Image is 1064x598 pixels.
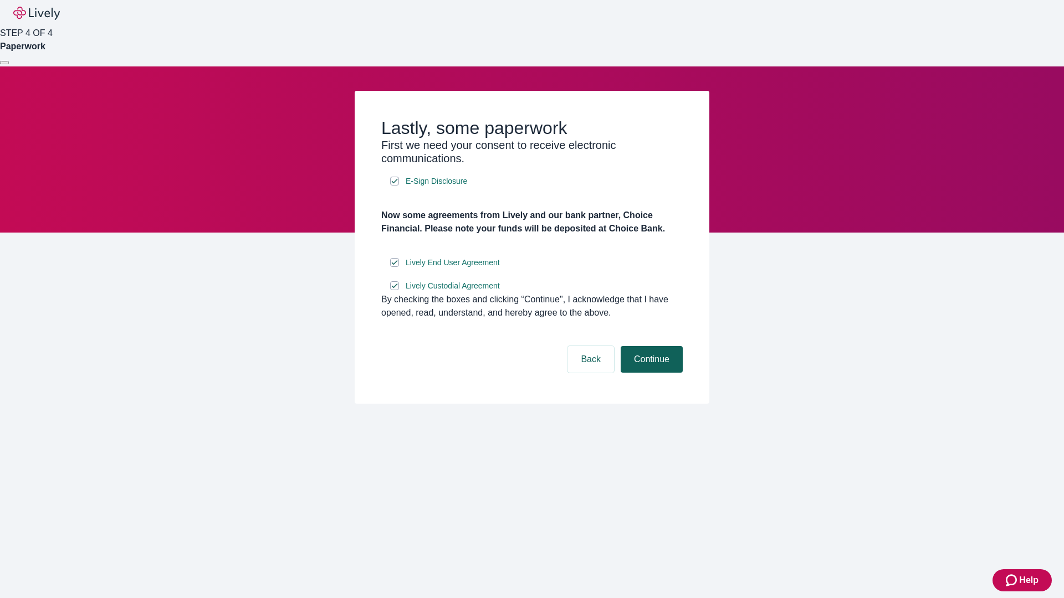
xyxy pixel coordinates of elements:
span: Lively End User Agreement [406,257,500,269]
span: Help [1019,574,1039,587]
button: Continue [621,346,683,373]
a: e-sign disclosure document [403,256,502,270]
img: Lively [13,7,60,20]
span: Lively Custodial Agreement [406,280,500,292]
div: By checking the boxes and clicking “Continue", I acknowledge that I have opened, read, understand... [381,293,683,319]
span: E-Sign Disclosure [406,176,467,187]
h4: Now some agreements from Lively and our bank partner, Choice Financial. Please note your funds wi... [381,209,683,235]
svg: Zendesk support icon [1006,574,1019,587]
h2: Lastly, some paperwork [381,117,683,138]
button: Back [567,346,614,373]
button: Zendesk support iconHelp [993,569,1052,591]
a: e-sign disclosure document [403,174,469,188]
h3: First we need your consent to receive electronic communications. [381,138,683,165]
a: e-sign disclosure document [403,279,502,293]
